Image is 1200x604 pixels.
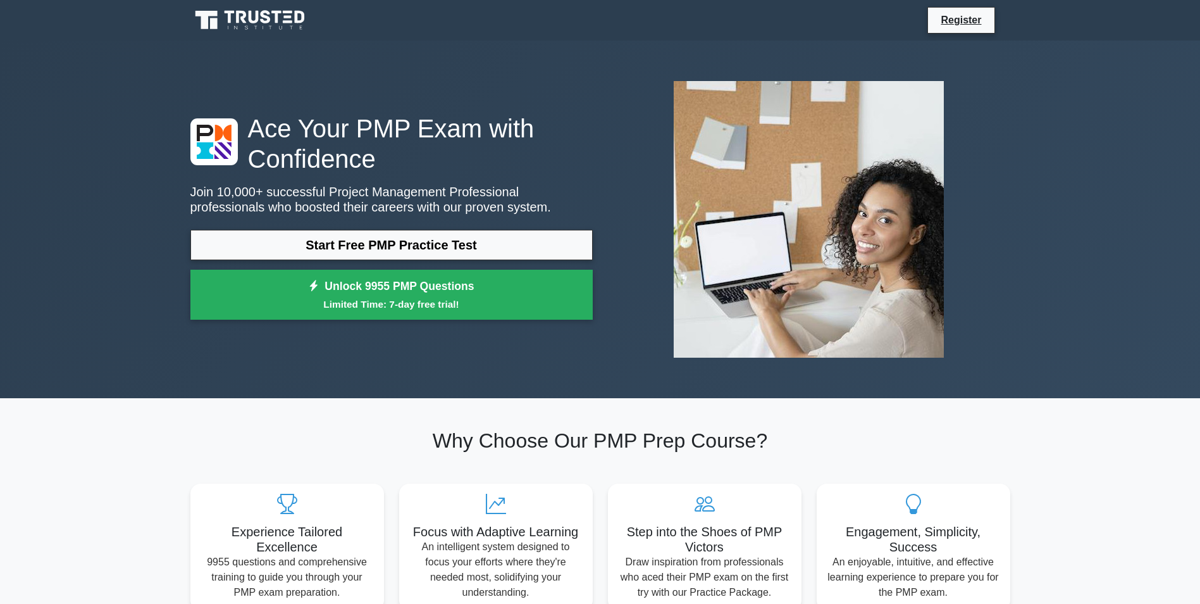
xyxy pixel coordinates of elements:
[827,524,1000,555] h5: Engagement, Simplicity, Success
[201,555,374,600] p: 9955 questions and comprehensive training to guide you through your PMP exam preparation.
[933,12,989,28] a: Register
[409,539,583,600] p: An intelligent system designed to focus your efforts where they're needed most, solidifying your ...
[190,270,593,320] a: Unlock 9955 PMP QuestionsLimited Time: 7-day free trial!
[201,524,374,555] h5: Experience Tailored Excellence
[190,230,593,260] a: Start Free PMP Practice Test
[190,113,593,174] h1: Ace Your PMP Exam with Confidence
[206,297,577,311] small: Limited Time: 7-day free trial!
[618,555,791,600] p: Draw inspiration from professionals who aced their PMP exam on the first try with our Practice Pa...
[618,524,791,555] h5: Step into the Shoes of PMP Victors
[190,184,593,215] p: Join 10,000+ successful Project Management Professional professionals who boosted their careers w...
[409,524,583,539] h5: Focus with Adaptive Learning
[827,555,1000,600] p: An enjoyable, intuitive, and effective learning experience to prepare you for the PMP exam.
[190,429,1010,453] h2: Why Choose Our PMP Prep Course?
